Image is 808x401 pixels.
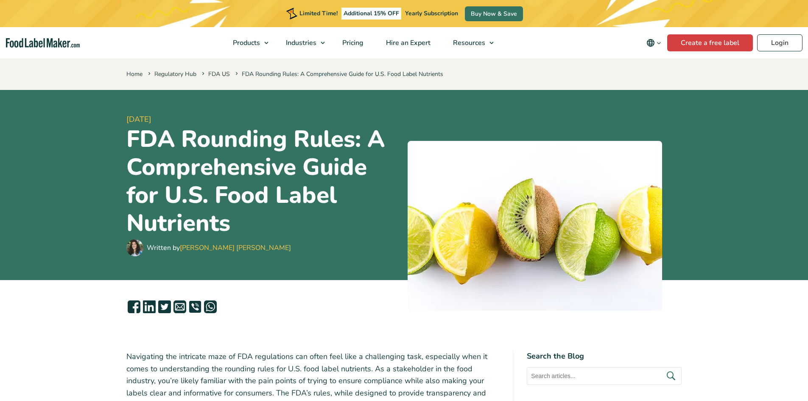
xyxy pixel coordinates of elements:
[126,125,401,237] h1: FDA Rounding Rules: A Comprehensive Guide for U.S. Food Label Nutrients
[126,70,143,78] a: Home
[383,38,431,48] span: Hire an Expert
[450,38,486,48] span: Resources
[331,27,373,59] a: Pricing
[283,38,317,48] span: Industries
[147,243,291,253] div: Written by
[275,27,329,59] a: Industries
[465,6,523,21] a: Buy Now & Save
[299,9,338,17] span: Limited Time!
[234,70,443,78] span: FDA Rounding Rules: A Comprehensive Guide for U.S. Food Label Nutrients
[375,27,440,59] a: Hire an Expert
[442,27,498,59] a: Resources
[527,351,682,362] h4: Search the Blog
[757,34,802,51] a: Login
[640,34,667,51] button: Change language
[126,239,143,256] img: Maria Abi Hanna - Food Label Maker
[667,34,753,51] a: Create a free label
[222,27,273,59] a: Products
[405,9,458,17] span: Yearly Subscription
[208,70,230,78] a: FDA US
[341,8,401,20] span: Additional 15% OFF
[180,243,291,252] a: [PERSON_NAME] [PERSON_NAME]
[154,70,196,78] a: Regulatory Hub
[126,114,401,125] span: [DATE]
[230,38,261,48] span: Products
[340,38,364,48] span: Pricing
[527,367,682,385] input: Search articles...
[6,38,80,48] a: Food Label Maker homepage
